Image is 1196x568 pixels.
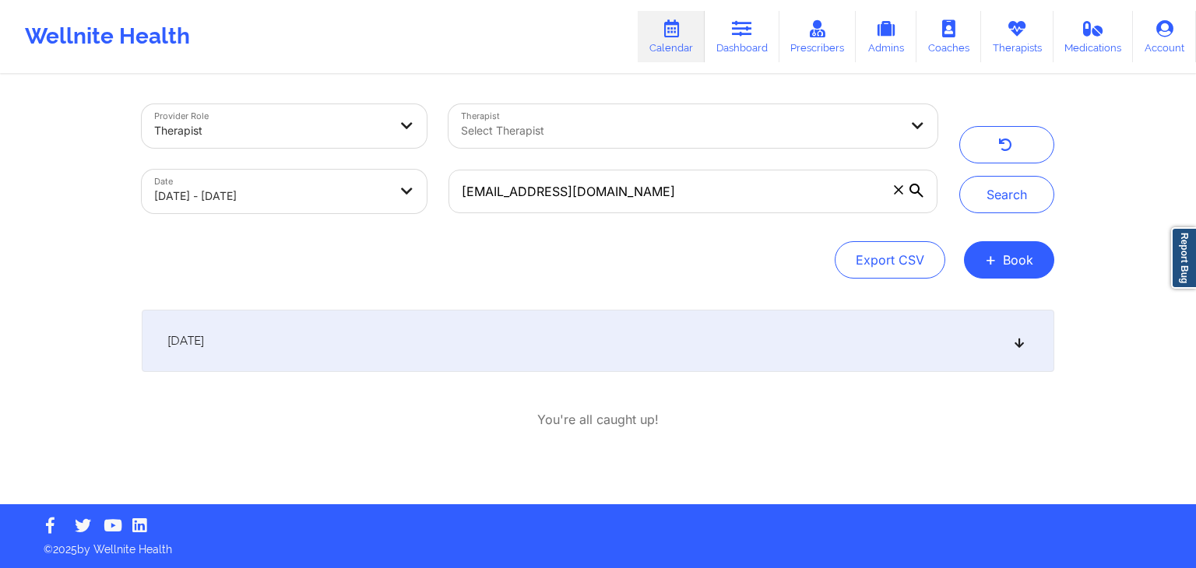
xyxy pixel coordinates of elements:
p: © 2025 by Wellnite Health [33,531,1163,557]
div: Therapist [154,114,388,148]
a: Therapists [981,11,1054,62]
a: Account [1133,11,1196,62]
a: Medications [1054,11,1134,62]
a: Report Bug [1171,227,1196,289]
p: You're all caught up! [537,411,659,429]
a: Coaches [916,11,981,62]
div: [DATE] - [DATE] [154,179,388,213]
button: +Book [964,241,1054,279]
a: Admins [856,11,916,62]
span: + [985,255,997,264]
a: Prescribers [779,11,857,62]
button: Export CSV [835,241,945,279]
input: Search by patient email [448,170,937,213]
a: Dashboard [705,11,779,62]
button: Search [959,176,1054,213]
span: [DATE] [167,333,204,349]
a: Calendar [638,11,705,62]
